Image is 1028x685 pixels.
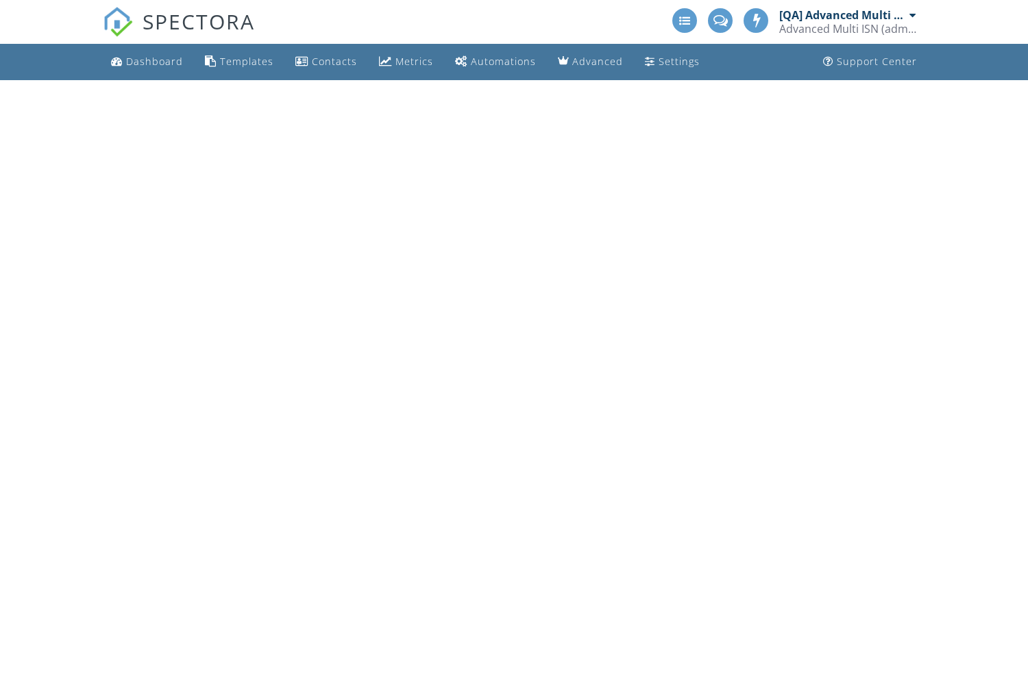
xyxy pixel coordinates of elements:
[199,49,279,75] a: Templates
[290,49,363,75] a: Contacts
[312,55,357,68] div: Contacts
[659,55,700,68] div: Settings
[106,49,188,75] a: Dashboard
[126,55,183,68] div: Dashboard
[143,7,255,36] span: SPECTORA
[552,49,628,75] a: Advanced
[639,49,705,75] a: Settings
[103,18,255,47] a: SPECTORA
[471,55,536,68] div: Automations
[220,55,273,68] div: Templates
[837,55,917,68] div: Support Center
[779,8,906,22] div: [QA] Advanced Multi ISN (admin)
[818,49,922,75] a: Support Center
[103,7,133,37] img: The Best Home Inspection Software - Spectora
[395,55,433,68] div: Metrics
[450,49,541,75] a: Automations (Advanced)
[779,22,916,36] div: Advanced Multi ISN (admin) Company
[572,55,623,68] div: Advanced
[374,49,439,75] a: Metrics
